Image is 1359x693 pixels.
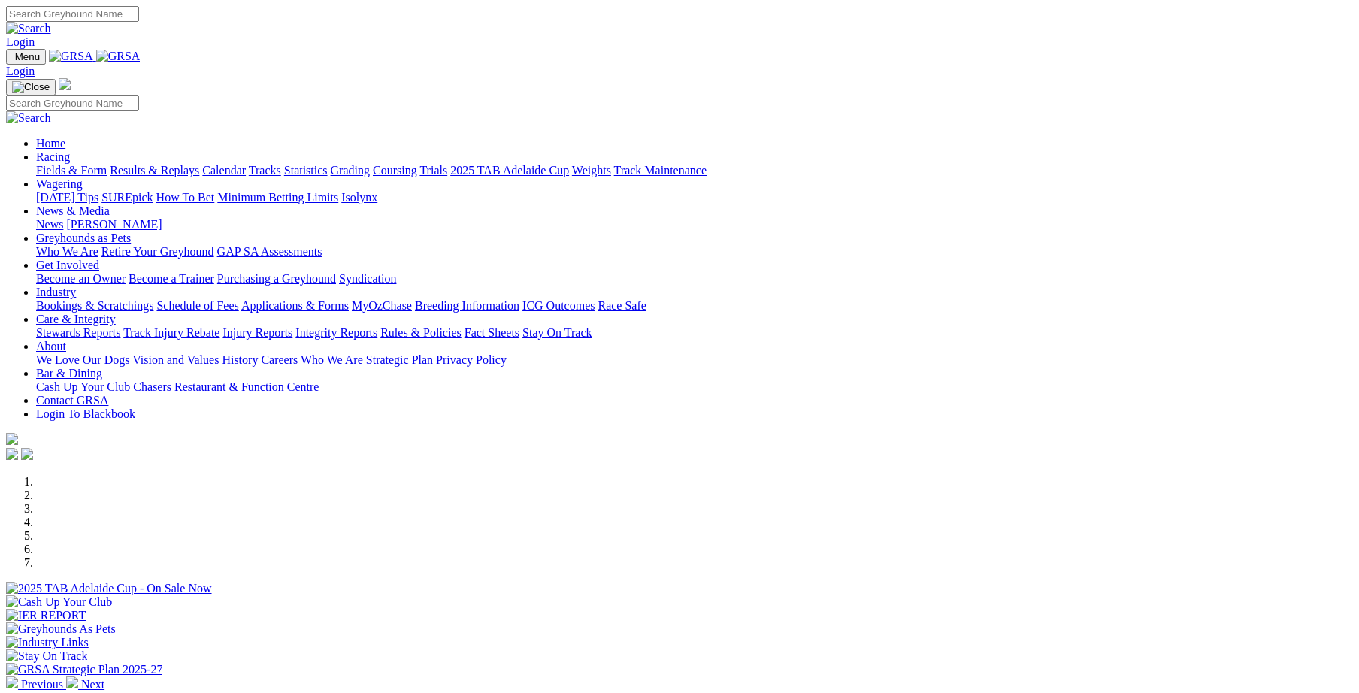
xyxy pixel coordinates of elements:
img: Search [6,111,51,125]
a: Cash Up Your Club [36,380,130,393]
span: Previous [21,678,63,691]
a: Strategic Plan [366,353,433,366]
a: Retire Your Greyhound [101,245,214,258]
a: Racing [36,150,70,163]
img: chevron-right-pager-white.svg [66,676,78,688]
a: Rules & Policies [380,326,462,339]
img: Stay On Track [6,649,87,663]
a: Who We Are [301,353,363,366]
a: Industry [36,286,76,298]
img: chevron-left-pager-white.svg [6,676,18,688]
a: [PERSON_NAME] [66,218,162,231]
a: Coursing [373,164,417,177]
a: Bookings & Scratchings [36,299,153,312]
input: Search [6,6,139,22]
a: Minimum Betting Limits [217,191,338,204]
img: Close [12,81,50,93]
a: MyOzChase [352,299,412,312]
a: Grading [331,164,370,177]
a: Track Injury Rebate [123,326,219,339]
div: Care & Integrity [36,326,1353,340]
a: Schedule of Fees [156,299,238,312]
a: Vision and Values [132,353,219,366]
a: Become a Trainer [129,272,214,285]
a: Stay On Track [522,326,592,339]
a: Login [6,35,35,48]
a: Fact Sheets [465,326,519,339]
img: Industry Links [6,636,89,649]
img: facebook.svg [6,448,18,460]
a: Chasers Restaurant & Function Centre [133,380,319,393]
div: Industry [36,299,1353,313]
a: 2025 TAB Adelaide Cup [450,164,569,177]
img: Cash Up Your Club [6,595,112,609]
a: Previous [6,678,66,691]
a: Results & Replays [110,164,199,177]
a: Greyhounds as Pets [36,232,131,244]
a: Statistics [284,164,328,177]
a: Wagering [36,177,83,190]
div: Wagering [36,191,1353,204]
a: Get Involved [36,259,99,271]
a: How To Bet [156,191,215,204]
a: [DATE] Tips [36,191,98,204]
div: Greyhounds as Pets [36,245,1353,259]
a: Calendar [202,164,246,177]
a: Purchasing a Greyhound [217,272,336,285]
a: Login [6,65,35,77]
a: Become an Owner [36,272,126,285]
a: Isolynx [341,191,377,204]
img: logo-grsa-white.png [59,78,71,90]
div: Bar & Dining [36,380,1353,394]
button: Toggle navigation [6,49,46,65]
div: News & Media [36,218,1353,232]
span: Next [81,678,104,691]
img: GRSA [49,50,93,63]
a: Who We Are [36,245,98,258]
a: Contact GRSA [36,394,108,407]
img: Greyhounds As Pets [6,622,116,636]
a: Breeding Information [415,299,519,312]
a: Bar & Dining [36,367,102,380]
a: Applications & Forms [241,299,349,312]
a: We Love Our Dogs [36,353,129,366]
input: Search [6,95,139,111]
a: Fields & Form [36,164,107,177]
a: Track Maintenance [614,164,707,177]
a: Care & Integrity [36,313,116,325]
div: Get Involved [36,272,1353,286]
a: News & Media [36,204,110,217]
div: Racing [36,164,1353,177]
a: History [222,353,258,366]
a: Careers [261,353,298,366]
a: Tracks [249,164,281,177]
img: GRSA [96,50,141,63]
a: Next [66,678,104,691]
a: Syndication [339,272,396,285]
span: Menu [15,51,40,62]
a: Privacy Policy [436,353,507,366]
img: twitter.svg [21,448,33,460]
a: About [36,340,66,353]
img: GRSA Strategic Plan 2025-27 [6,663,162,676]
a: Home [36,137,65,150]
a: Trials [419,164,447,177]
a: Integrity Reports [295,326,377,339]
a: GAP SA Assessments [217,245,322,258]
img: Search [6,22,51,35]
a: SUREpick [101,191,153,204]
a: Injury Reports [222,326,292,339]
img: IER REPORT [6,609,86,622]
img: 2025 TAB Adelaide Cup - On Sale Now [6,582,212,595]
a: Weights [572,164,611,177]
button: Toggle navigation [6,79,56,95]
a: ICG Outcomes [522,299,595,312]
a: Stewards Reports [36,326,120,339]
a: Login To Blackbook [36,407,135,420]
a: News [36,218,63,231]
a: Race Safe [598,299,646,312]
img: logo-grsa-white.png [6,433,18,445]
div: About [36,353,1353,367]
